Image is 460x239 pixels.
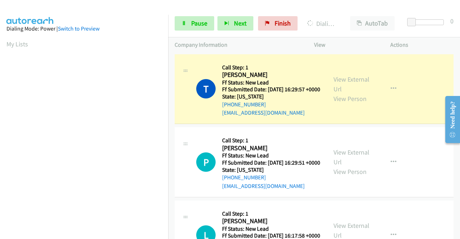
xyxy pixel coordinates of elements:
a: Pause [175,16,214,31]
p: Company Information [175,41,301,49]
a: Switch to Preview [58,25,100,32]
div: Delay between calls (in seconds) [411,19,444,25]
h5: Call Step: 1 [222,64,320,71]
h5: Ff Status: New Lead [222,152,320,159]
a: [PHONE_NUMBER] [222,174,266,181]
a: [EMAIL_ADDRESS][DOMAIN_NAME] [222,183,305,189]
button: AutoTab [350,16,395,31]
span: Pause [191,19,207,27]
div: 0 [450,16,454,26]
a: Finish [258,16,298,31]
span: Finish [275,19,291,27]
button: Next [217,16,253,31]
h5: Call Step: 1 [222,137,320,144]
h2: [PERSON_NAME] [222,144,318,152]
a: View Person [333,167,367,176]
a: [PHONE_NUMBER] [222,101,266,108]
div: Dialing Mode: Power | [6,24,162,33]
h5: Ff Submitted Date: [DATE] 16:29:51 +0000 [222,159,320,166]
h1: T [196,79,216,98]
h5: State: [US_STATE] [222,166,320,174]
span: Next [234,19,247,27]
a: View External Url [333,148,369,166]
div: The call is yet to be attempted [196,152,216,172]
h1: P [196,152,216,172]
iframe: Resource Center [440,91,460,148]
p: View [314,41,377,49]
a: View External Url [333,75,369,93]
a: View Person [333,95,367,103]
h5: State: [US_STATE] [222,93,320,100]
h5: Ff Status: New Lead [222,225,320,233]
h2: [PERSON_NAME] [222,71,318,79]
a: [EMAIL_ADDRESS][DOMAIN_NAME] [222,109,305,116]
p: Dialing [PERSON_NAME] [307,19,337,28]
p: Actions [390,41,454,49]
h2: [PERSON_NAME] [222,217,318,225]
a: My Lists [6,40,28,48]
h5: Ff Submitted Date: [DATE] 16:29:57 +0000 [222,86,320,93]
h5: Ff Status: New Lead [222,79,320,86]
h5: Call Step: 1 [222,210,320,217]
